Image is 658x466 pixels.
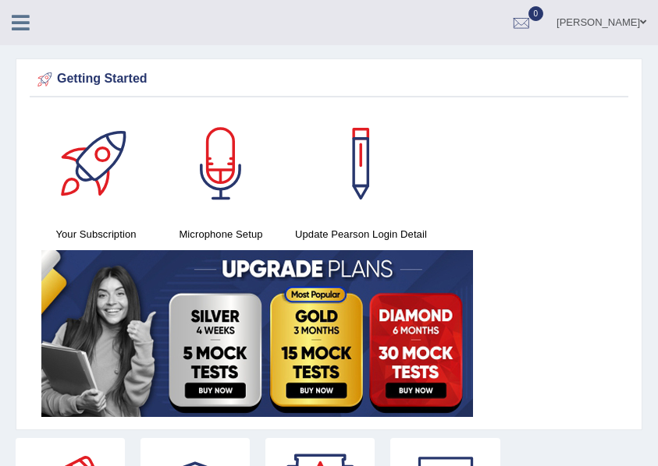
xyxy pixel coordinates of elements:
[34,68,624,91] div: Getting Started
[166,226,276,242] h4: Microphone Setup
[291,226,431,242] h4: Update Pearson Login Detail
[41,226,151,242] h4: Your Subscription
[41,250,473,417] img: small5.jpg
[528,6,544,21] span: 0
